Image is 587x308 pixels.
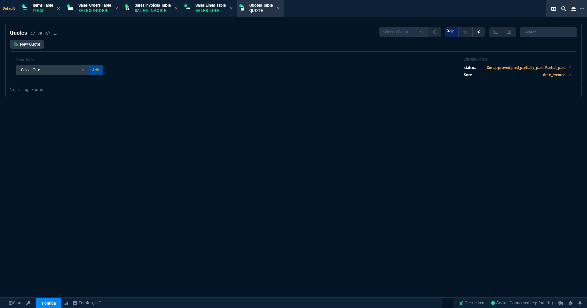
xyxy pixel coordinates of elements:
[71,300,103,306] a: msbcCompanyName
[569,5,578,13] nx-icon: Close Workbench
[78,3,111,8] span: Sales Orders Table
[10,29,27,37] h4: Quotes
[559,5,569,13] nx-icon: Search
[7,300,24,306] a: Global State
[249,3,273,8] span: Quotes Table
[135,3,171,8] span: Sales Invoices Table
[520,27,577,37] input: Search
[487,65,566,70] code: $in approved,paid,partially_paid,Partial_paid
[24,300,32,306] a: API TOKEN
[491,300,553,306] a: XVmLbP81o--Qw8ByAAHF
[580,5,584,12] nx-icon: Open New Tab
[249,8,273,14] p: Quote
[33,3,53,8] span: Items Table
[195,8,226,14] p: Sales Line
[464,57,571,62] h6: Current Filters
[57,6,60,11] nx-icon: Close Tab
[33,8,53,14] p: Item
[135,8,169,14] p: Sales Invoice
[115,6,118,11] nx-icon: Close Tab
[10,40,44,49] a: New Quote
[230,6,233,11] nx-icon: Close Tab
[456,298,488,308] a: Create Item
[195,3,226,8] span: Sales Lines Table
[548,5,559,13] nx-icon: Split Panels
[464,65,476,71] p: status:
[277,6,280,11] nx-icon: Close Tab
[491,301,553,305] span: Socket Connected (erp-fornida)
[16,57,103,62] h6: Filter Table
[10,87,577,93] p: No Listings Found
[543,73,566,77] code: date_created
[3,6,18,11] span: Default
[175,6,178,11] nx-icon: Close Tab
[464,72,472,78] p: Sort:
[447,28,450,33] span: 2
[78,8,111,14] p: Sales Order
